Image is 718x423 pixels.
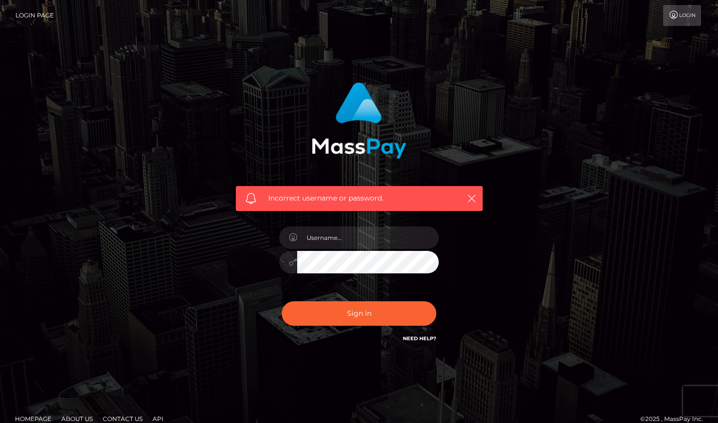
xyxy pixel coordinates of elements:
span: Incorrect username or password. [268,193,450,204]
a: Login [663,5,701,26]
img: MassPay Login [312,82,406,159]
input: Username... [297,226,439,249]
button: Sign in [282,301,436,326]
a: Login Page [15,5,54,26]
a: Need Help? [403,335,436,342]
